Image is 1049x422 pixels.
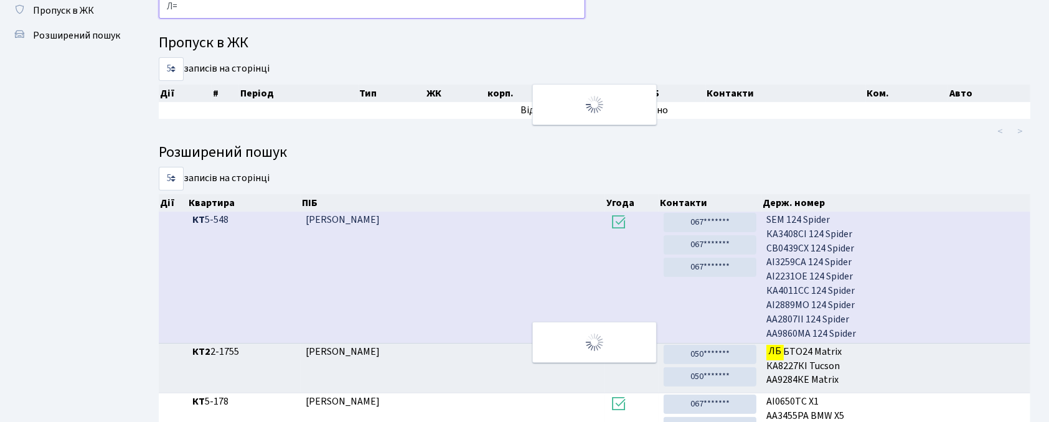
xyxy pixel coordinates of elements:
span: [PERSON_NAME] [306,213,380,227]
th: Період [239,85,359,102]
b: КТ [192,213,205,227]
span: [PERSON_NAME] [306,395,380,408]
span: 5-548 [192,213,296,227]
th: Тип [359,85,426,102]
span: SEM 124 Spider КА3408CI 124 Spider СВ0439СХ 124 Spider АІ3259СА 124 Spider АІ2231ОЕ 124 Spider КА... [766,213,1025,337]
th: Контакти [659,194,761,212]
th: Авто [948,85,1030,102]
a: Розширений пошук [6,23,131,48]
label: записів на сторінці [159,167,270,190]
th: Ком. [866,85,949,102]
th: Угода [605,194,659,212]
select: записів на сторінці [159,167,184,190]
th: Держ. номер [762,194,1031,212]
td: Відповідних записів не знайдено [159,102,1030,119]
th: ПІБ [642,85,706,102]
th: ЖК [425,85,486,102]
span: БТО24 Matrix КА8227КІ Tucson АА9284КЕ Matrix [766,345,1025,388]
th: Квартира [187,194,301,212]
label: записів на сторінці [159,57,270,81]
th: Дії [159,85,212,102]
span: 5-178 [192,395,296,409]
select: записів на сторінці [159,57,184,81]
span: Пропуск в ЖК [33,4,94,17]
b: КТ [192,395,205,408]
b: КТ2 [192,345,210,359]
th: # [212,85,239,102]
th: Контакти [706,85,866,102]
img: Обробка... [585,332,604,352]
span: Розширений пошук [33,29,120,42]
h4: Пропуск в ЖК [159,34,1030,52]
h4: Розширений пошук [159,144,1030,162]
th: корп. [486,85,583,102]
th: Дії [159,194,187,212]
th: ПІБ [301,194,605,212]
mark: ЛБ [766,342,783,360]
span: [PERSON_NAME] [306,345,380,359]
img: Обробка... [585,95,604,115]
span: 2-1755 [192,345,296,359]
